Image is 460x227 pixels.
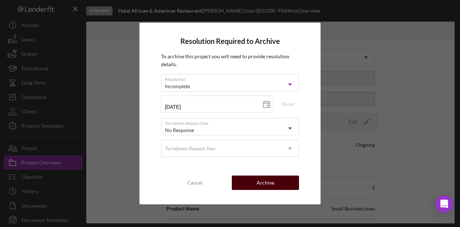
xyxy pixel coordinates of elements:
button: Cancel [161,176,228,190]
button: Reset [277,99,299,109]
button: Archive [232,176,299,190]
div: Incomplete [165,83,190,89]
p: To archive this project you will need to provide resolution details. [161,53,299,69]
div: Turndown Reason Two [165,146,216,151]
div: No Response [165,127,194,133]
h4: Resolution Required to Archive [161,37,299,45]
div: Cancel [187,176,202,190]
div: Reset [282,99,294,109]
div: Open Intercom Messenger [436,195,453,213]
div: Archive [257,176,274,190]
